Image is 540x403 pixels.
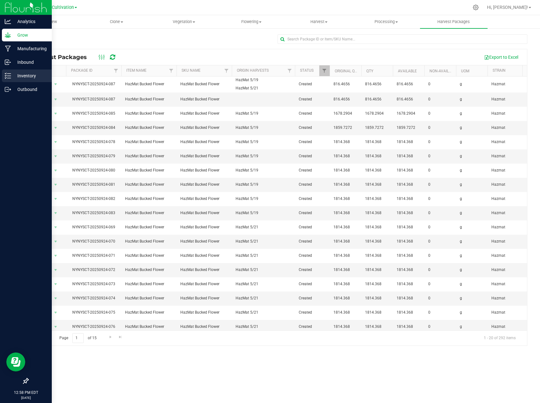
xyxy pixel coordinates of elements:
span: HazMat Bucked Flower [125,196,173,202]
span: HazMat Bucked Flower [180,96,228,102]
span: HazMat 5/19 [236,77,258,83]
span: HazMat 5/19 [236,182,258,188]
span: 1814.368 [333,167,357,173]
div: NYNYSCT-20250924-087 [65,96,122,102]
span: g [460,253,484,259]
span: 1814.368 [333,310,357,316]
div: NYNYSCT-20250924-087 [65,81,122,87]
span: 0 [428,238,452,244]
span: HazMat 5/19 [236,139,258,145]
div: NYNYSCT-20250924-082 [65,196,122,202]
span: 1814.368 [365,153,389,159]
span: select [52,166,60,175]
span: 1814.368 [333,281,357,287]
span: g [460,310,484,316]
span: HazMat 5/19 [236,125,258,131]
span: 1814.368 [365,295,389,301]
a: Vegetation [150,15,218,28]
span: 1814.368 [365,224,389,230]
span: Created [299,324,326,330]
span: Hazmat [491,324,539,330]
p: 12:58 PM EDT [3,390,49,395]
span: HazMat 5/21 [236,310,258,316]
span: select [52,209,60,218]
span: 1859.7272 [365,125,389,131]
span: Created [299,196,326,202]
span: HazMat Bucked Flower [180,81,228,87]
span: HazMat Bucked Flower [180,111,228,117]
span: 816.4656 [365,96,389,102]
span: 0 [428,210,452,216]
div: NYNYSCT-20250924-079 [65,153,122,159]
span: 1814.368 [397,324,421,330]
span: HazMat Bucked Flower [180,139,228,145]
span: g [460,153,484,159]
span: HazMat Bucked Flower [180,310,228,316]
span: 816.4656 [397,96,421,102]
span: 1814.368 [397,153,421,159]
span: HazMat Bucked Flower [125,238,173,244]
inline-svg: Analytics [5,18,11,25]
span: HazMat 5/19 [236,196,258,202]
span: g [460,324,484,330]
span: 1814.368 [365,267,389,273]
span: 0 [428,167,452,173]
span: Hazmat [491,310,539,316]
a: UOM [461,69,469,73]
span: Hazmat [491,238,539,244]
div: NYNYSCT-20250924-085 [65,111,122,117]
span: 0 [428,281,452,287]
a: Package ID [71,68,93,73]
span: Created [299,210,326,216]
div: Manage settings [472,4,480,10]
a: Filter [319,65,330,76]
a: Harvest Packages [420,15,488,28]
div: NYNYSCT-20250924-076 [65,324,122,330]
span: HazMat 5/21 [236,253,258,259]
span: g [460,182,484,188]
span: HazMat Bucked Flower [180,210,228,216]
span: 1814.368 [333,139,357,145]
iframe: Resource center [6,352,25,371]
span: HazMat Bucked Flower [180,167,228,173]
span: HazMat 5/19 [236,153,258,159]
span: HazMat Bucked Flower [125,182,173,188]
span: g [460,267,484,273]
span: 1859.7272 [333,125,357,131]
span: 0 [428,267,452,273]
span: 1814.368 [333,253,357,259]
input: 1 [72,333,84,343]
span: 1814.368 [397,196,421,202]
span: 0 [428,196,452,202]
span: 0 [428,81,452,87]
span: 816.4656 [397,81,421,87]
span: g [460,238,484,244]
span: g [460,111,484,117]
p: Inbound [11,58,49,66]
span: 1814.368 [365,281,389,287]
span: Created [299,238,326,244]
span: g [460,281,484,287]
span: 816.4656 [333,81,357,87]
span: 1 - 20 of 292 items [479,333,521,343]
span: 1814.368 [333,224,357,230]
span: HazMat 5/21 [236,281,258,287]
div: NYNYSCT-20250924-075 [65,310,122,316]
span: 1814.368 [365,253,389,259]
span: Created [299,81,326,87]
div: NYNYSCT-20250924-084 [65,125,122,131]
span: g [460,81,484,87]
span: 1814.368 [397,139,421,145]
span: HazMat Bucked Flower [180,182,228,188]
a: Item Name [126,68,147,73]
p: Manufacturing [11,45,49,52]
span: Created [299,139,326,145]
span: Created [299,182,326,188]
a: SKU Name [182,68,201,73]
input: Search Package ID or Item/SKU Name... [278,34,527,44]
span: HazMat Bucked Flower [125,153,173,159]
span: 1814.368 [365,210,389,216]
span: Created [299,295,326,301]
span: Harvest Packages [429,19,478,25]
span: select [52,195,60,203]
